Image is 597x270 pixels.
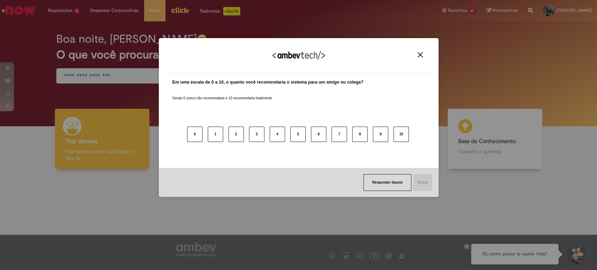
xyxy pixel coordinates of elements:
button: Close [415,52,425,58]
button: 6 [311,127,326,142]
button: 4 [270,127,285,142]
button: 0 [187,127,202,142]
button: 3 [249,127,264,142]
img: Logo Ambevtech [272,51,325,60]
button: 7 [332,127,347,142]
img: Close [418,52,423,57]
button: 10 [393,127,409,142]
label: Em uma escala de 0 a 10, o quanto você recomendaria o sistema para um amigo ou colega? [172,79,364,86]
button: 1 [208,127,223,142]
button: 8 [352,127,368,142]
button: 5 [290,127,306,142]
label: Sendo 0 (zero) não recomendaria e 10 recomendaria totalmente. [172,87,273,101]
button: 2 [228,127,244,142]
button: Responder depois [363,174,411,191]
button: 9 [373,127,388,142]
